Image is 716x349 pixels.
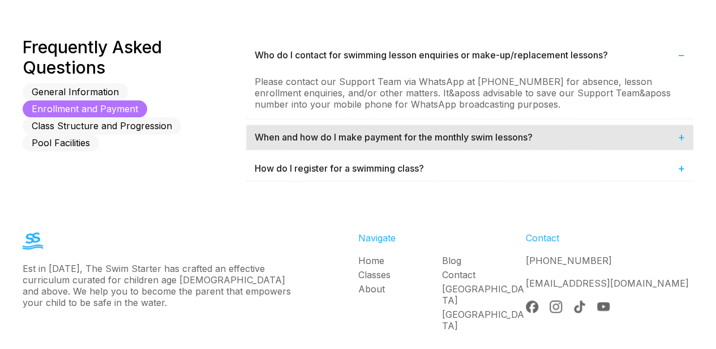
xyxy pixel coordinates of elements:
[550,300,562,313] img: Instagram
[678,161,685,175] span: +
[246,42,693,67] div: Who do I contact for swimming lesson enquiries or make-up/replacement lessons?
[526,300,538,313] img: Facebook
[358,269,442,280] a: Classes
[23,37,246,78] div: Frequently Asked Questions
[678,130,685,144] span: +
[442,255,526,266] a: Blog
[442,309,526,331] a: [GEOGRAPHIC_DATA]
[573,300,586,313] img: Tik Tok
[358,232,526,244] div: Navigate
[23,83,128,100] button: General Information
[442,269,526,280] a: Contact
[358,283,442,295] a: About
[526,278,689,289] a: [EMAIL_ADDRESS][DOMAIN_NAME]
[23,100,147,117] button: Enrollment and Payment
[526,255,612,266] a: [PHONE_NUMBER]
[678,48,685,62] span: −
[358,255,442,266] a: Home
[23,263,291,308] div: Est in [DATE], The Swim Starter has crafted an effective curriculum curated for children age [DEM...
[23,117,181,134] button: Class Structure and Progression
[23,232,43,249] img: The Swim Starter Logo
[246,125,693,150] div: When and how do I make payment for the monthly swim lessons?
[597,300,610,313] img: YouTube
[526,232,693,244] div: Contact
[23,134,99,151] button: Pool Facilities
[255,76,685,110] p: Please contact our Support Team via WhatsApp at [PHONE_NUMBER] for absence, lesson enrollment enq...
[246,156,693,181] div: How do I register for a swimming class?
[442,283,526,306] a: [GEOGRAPHIC_DATA]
